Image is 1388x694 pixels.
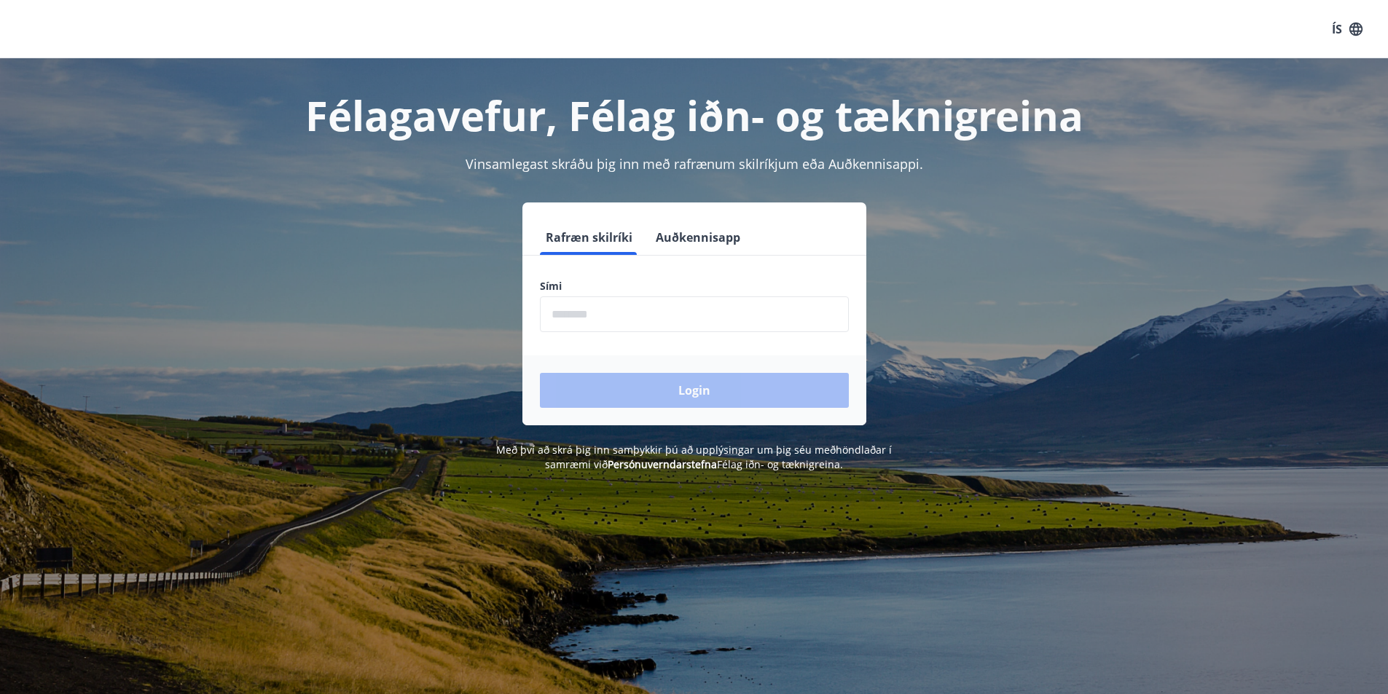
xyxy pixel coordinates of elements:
span: Með því að skrá þig inn samþykkir þú að upplýsingar um þig séu meðhöndlaðar í samræmi við Félag i... [496,443,892,471]
button: Rafræn skilríki [540,220,638,255]
button: ÍS [1324,16,1371,42]
a: Persónuverndarstefna [608,457,717,471]
span: Vinsamlegast skráðu þig inn með rafrænum skilríkjum eða Auðkennisappi. [466,155,923,173]
h1: Félagavefur, Félag iðn- og tæknigreina [187,87,1201,143]
button: Auðkennisapp [650,220,746,255]
label: Sími [540,279,849,293]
